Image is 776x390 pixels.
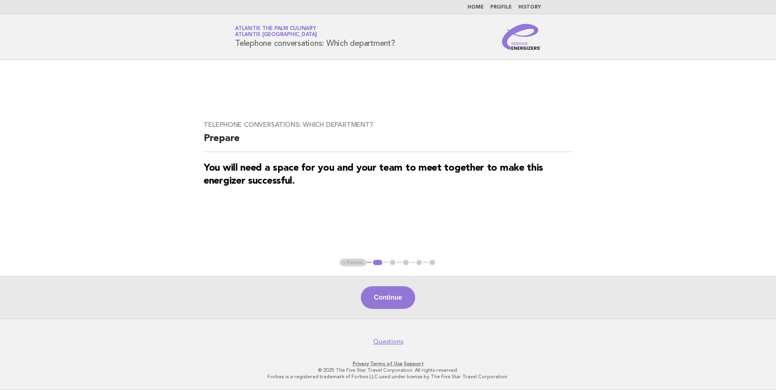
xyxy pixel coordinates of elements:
button: Continue [361,286,415,309]
img: Service Energizers [502,24,541,50]
a: Terms of Use [370,361,403,366]
p: Forbes is a registered trademark of Forbes LLC used under license by The Five Star Travel Corpora... [140,373,636,380]
a: Privacy [353,361,369,366]
a: Atlantis The Palm CulinaryAtlantis [GEOGRAPHIC_DATA] [235,26,317,37]
p: © 2025 The Five Star Travel Corporation. All rights reserved. [140,367,636,373]
a: Home [468,5,484,10]
h3: Telephone conversations: Which department? [204,121,572,129]
a: Profile [490,5,512,10]
p: · · [140,360,636,367]
button: 1 [372,259,384,267]
a: Support [404,361,424,366]
a: Questions [373,338,403,346]
a: History [518,5,541,10]
h1: Telephone conversations: Which department? [235,26,395,47]
strong: You will need a space for you and your team to meet together to make this energizer successful. [204,163,543,186]
h2: Prepare [204,132,572,152]
span: Atlantis [GEOGRAPHIC_DATA] [235,32,317,38]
